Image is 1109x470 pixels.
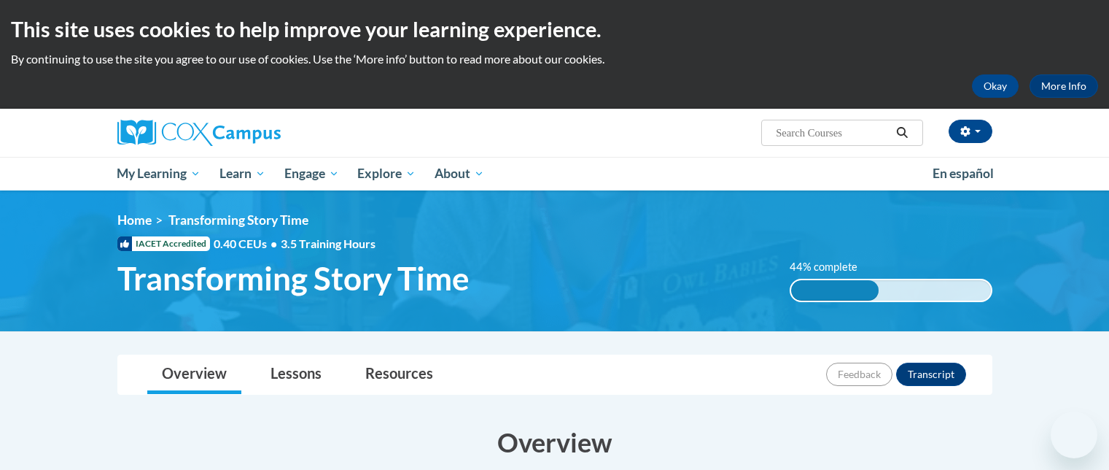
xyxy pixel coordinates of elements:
a: Engage [275,157,349,190]
div: Main menu [96,157,1014,190]
span: Transforming Story Time [117,259,470,298]
span: Engage [284,165,339,182]
span: 0.40 CEUs [214,236,281,252]
span: Transforming Story Time [168,212,308,228]
iframe: Button to launch messaging window [1051,412,1097,458]
span: Explore [357,165,416,182]
a: More Info [1030,74,1098,98]
span: Learn [219,165,265,182]
a: Resources [351,355,448,394]
button: Transcript [896,363,966,386]
a: En español [923,158,1003,189]
button: Account Settings [949,120,992,143]
a: About [425,157,494,190]
img: Cox Campus [117,120,281,146]
label: 44% complete [790,259,873,275]
h2: This site uses cookies to help improve your learning experience. [11,15,1098,44]
a: Overview [147,355,241,394]
a: My Learning [108,157,211,190]
a: Explore [348,157,425,190]
a: Learn [210,157,275,190]
div: 44% complete [791,280,879,301]
p: By continuing to use the site you agree to our use of cookies. Use the ‘More info’ button to read... [11,51,1098,67]
button: Okay [972,74,1019,98]
a: Home [117,212,152,228]
span: My Learning [117,165,201,182]
button: Search [891,124,913,142]
a: Cox Campus [117,120,394,146]
span: IACET Accredited [117,236,210,251]
button: Feedback [826,363,892,386]
h3: Overview [117,424,992,461]
a: Lessons [256,355,336,394]
span: En español [933,166,994,181]
span: • [271,236,277,250]
span: 3.5 Training Hours [281,236,375,250]
input: Search Courses [774,124,891,142]
span: About [435,165,484,182]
